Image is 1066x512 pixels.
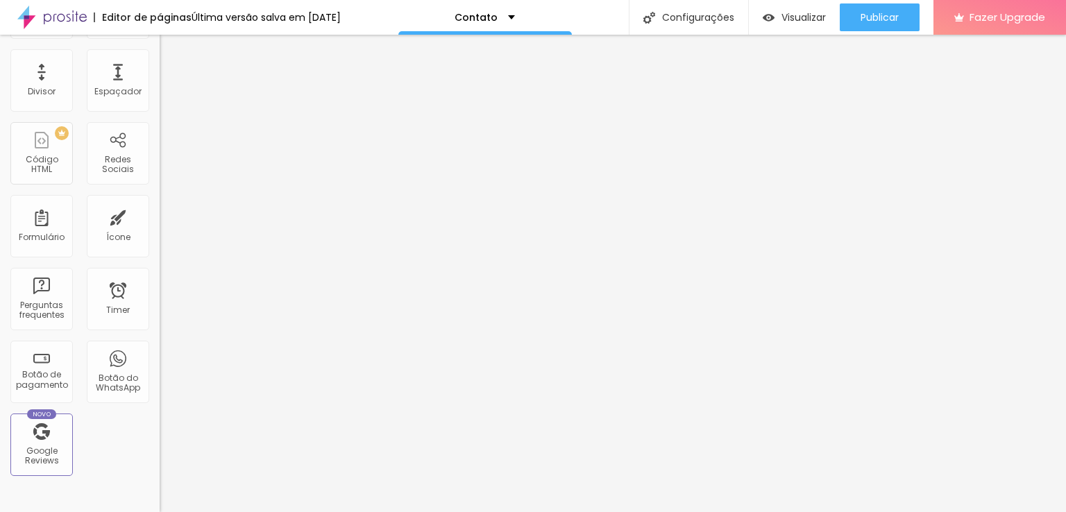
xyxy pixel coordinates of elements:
[14,155,69,175] div: Código HTML
[14,300,69,321] div: Perguntas frequentes
[455,12,498,22] p: Contato
[970,11,1045,23] span: Fazer Upgrade
[90,155,145,175] div: Redes Sociais
[763,12,775,24] img: view-1.svg
[94,87,142,96] div: Espaçador
[14,446,69,466] div: Google Reviews
[14,370,69,390] div: Botão de pagamento
[861,12,899,23] span: Publicar
[90,373,145,393] div: Botão do WhatsApp
[19,232,65,242] div: Formulário
[840,3,920,31] button: Publicar
[106,305,130,315] div: Timer
[160,35,1066,512] iframe: Editor
[28,87,56,96] div: Divisor
[643,12,655,24] img: Icone
[781,12,826,23] span: Visualizar
[27,409,57,419] div: Novo
[192,12,341,22] div: Última versão salva em [DATE]
[749,3,840,31] button: Visualizar
[106,232,130,242] div: Ícone
[94,12,192,22] div: Editor de páginas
